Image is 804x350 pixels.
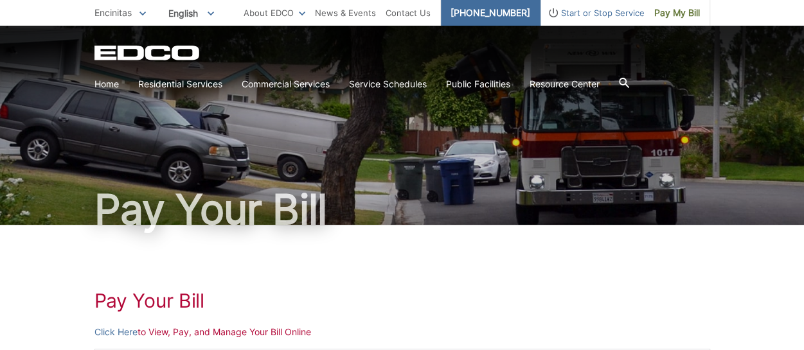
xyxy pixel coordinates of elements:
span: English [159,3,224,24]
a: Contact Us [386,6,431,20]
span: Pay My Bill [654,6,700,20]
a: About EDCO [244,6,305,20]
span: Encinitas [94,7,132,18]
h1: Pay Your Bill [94,289,710,312]
a: Service Schedules [349,77,427,91]
a: Public Facilities [446,77,510,91]
a: Resource Center [530,77,600,91]
a: Home [94,77,119,91]
a: Click Here [94,325,138,339]
a: News & Events [315,6,376,20]
h1: Pay Your Bill [94,189,710,230]
a: Commercial Services [242,77,330,91]
p: to View, Pay, and Manage Your Bill Online [94,325,710,339]
a: EDCD logo. Return to the homepage. [94,45,201,60]
a: Residential Services [138,77,222,91]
